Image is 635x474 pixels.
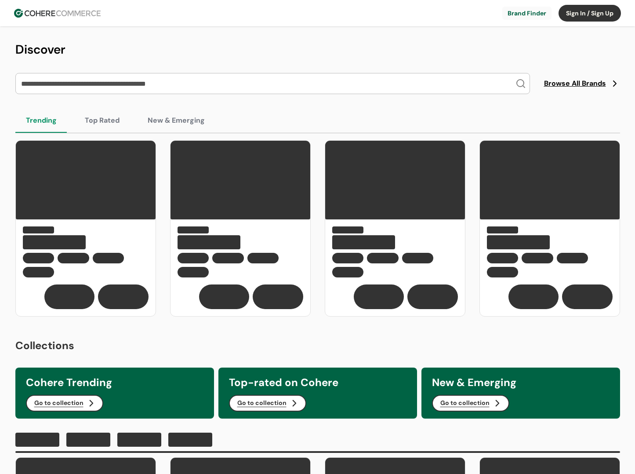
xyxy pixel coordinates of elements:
h3: New & Emerging [432,375,610,390]
span: Browse All Brands [544,78,606,89]
button: Top Rated [74,108,130,133]
h2: Collections [15,338,620,354]
button: Go to collection [26,395,103,412]
button: Sign In / Sign Up [559,5,621,22]
span: Discover [15,41,65,58]
img: Cohere Logo [14,9,101,18]
button: Go to collection [229,395,306,412]
a: Browse All Brands [544,78,620,89]
button: Go to collection [432,395,509,412]
button: New & Emerging [137,108,215,133]
button: Trending [15,108,67,133]
h3: Top-rated on Cohere [229,375,406,390]
h3: Cohere Trending [26,375,203,390]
